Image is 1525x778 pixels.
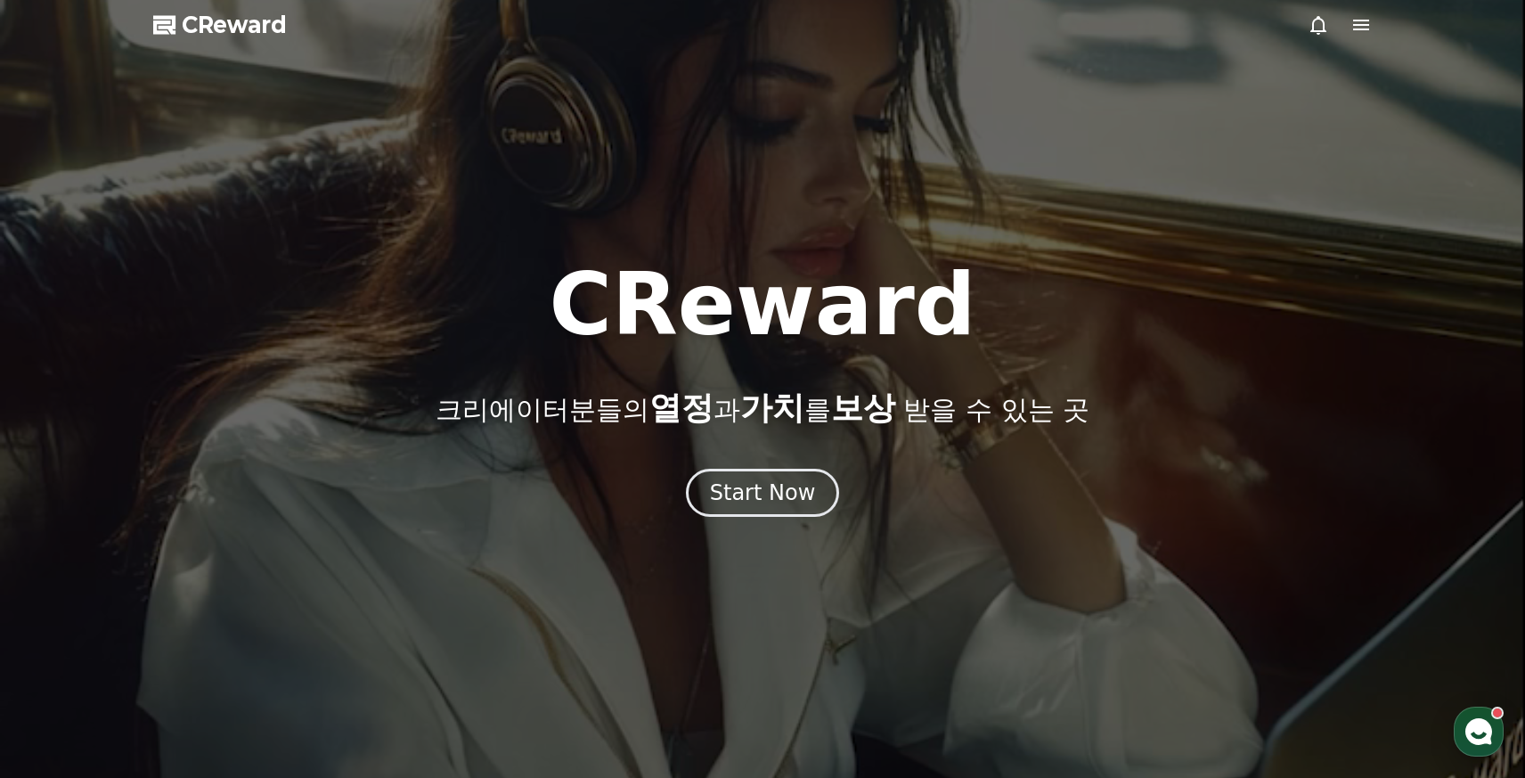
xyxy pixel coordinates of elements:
[549,262,975,348] h1: CReward
[831,389,895,426] span: 보상
[153,11,287,39] a: CReward
[436,390,1089,426] p: 크리에이터분들의 과 를 받을 수 있는 곳
[686,469,840,517] button: Start Now
[649,389,714,426] span: 열정
[710,479,816,507] div: Start Now
[182,11,287,39] span: CReward
[686,487,840,504] a: Start Now
[740,389,804,426] span: 가치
